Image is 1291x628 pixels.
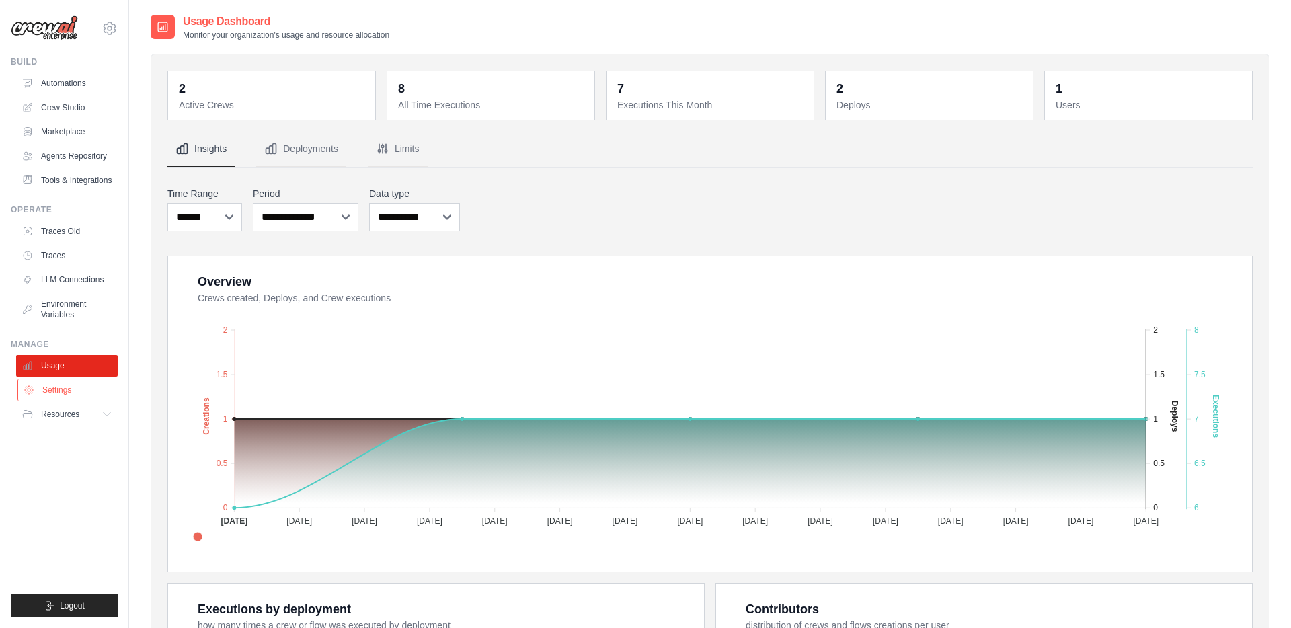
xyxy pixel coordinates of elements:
tspan: 1 [223,414,228,424]
a: Traces [16,245,118,266]
div: 7 [617,79,624,98]
label: Data type [369,187,460,200]
text: Creations [202,397,211,435]
tspan: 8 [1194,325,1199,335]
text: Executions [1211,395,1220,438]
tspan: [DATE] [808,516,833,526]
label: Time Range [167,187,242,200]
div: Overview [198,272,251,291]
button: Deployments [256,131,346,167]
tspan: [DATE] [482,516,508,526]
div: Operate [11,204,118,215]
tspan: 0 [223,503,228,512]
tspan: [DATE] [547,516,573,526]
p: Monitor your organization's usage and resource allocation [183,30,389,40]
tspan: 0 [1153,503,1158,512]
div: 1 [1056,79,1062,98]
a: Agents Repository [16,145,118,167]
a: Traces Old [16,221,118,242]
tspan: [DATE] [677,516,703,526]
dt: Crews created, Deploys, and Crew executions [198,291,1236,305]
tspan: [DATE] [873,516,898,526]
text: Deploys [1170,401,1179,432]
tspan: [DATE] [1068,516,1094,526]
a: Crew Studio [16,97,118,118]
span: Logout [60,600,85,611]
tspan: 6 [1194,503,1199,512]
dt: Deploys [836,98,1025,112]
dt: Active Crews [179,98,367,112]
tspan: 2 [1153,325,1158,335]
tspan: [DATE] [286,516,312,526]
tspan: 2 [223,325,228,335]
label: Period [253,187,358,200]
tspan: [DATE] [417,516,442,526]
button: Insights [167,131,235,167]
a: Usage [16,355,118,377]
button: Resources [16,403,118,425]
div: 2 [836,79,843,98]
tspan: 7.5 [1194,370,1206,379]
img: Logo [11,15,78,41]
h2: Usage Dashboard [183,13,389,30]
tspan: [DATE] [742,516,768,526]
dt: All Time Executions [398,98,586,112]
dt: Executions This Month [617,98,806,112]
tspan: 0.5 [1153,459,1165,468]
div: 2 [179,79,186,98]
a: Tools & Integrations [16,169,118,191]
tspan: 0.5 [217,459,228,468]
tspan: [DATE] [938,516,964,526]
tspan: 6.5 [1194,459,1206,468]
tspan: [DATE] [1133,516,1159,526]
div: Build [11,56,118,67]
button: Logout [11,594,118,617]
a: LLM Connections [16,269,118,290]
div: 8 [398,79,405,98]
tspan: [DATE] [221,516,247,526]
span: Resources [41,409,79,420]
tspan: 7 [1194,414,1199,424]
button: Limits [368,131,428,167]
tspan: 1.5 [217,370,228,379]
div: Manage [11,339,118,350]
nav: Tabs [167,131,1253,167]
a: Environment Variables [16,293,118,325]
div: Executions by deployment [198,600,351,619]
a: Settings [17,379,119,401]
a: Automations [16,73,118,94]
tspan: 1.5 [1153,370,1165,379]
a: Marketplace [16,121,118,143]
div: Contributors [746,600,819,619]
dt: Users [1056,98,1244,112]
tspan: [DATE] [613,516,638,526]
tspan: [DATE] [1003,516,1029,526]
tspan: [DATE] [352,516,377,526]
tspan: 1 [1153,414,1158,424]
